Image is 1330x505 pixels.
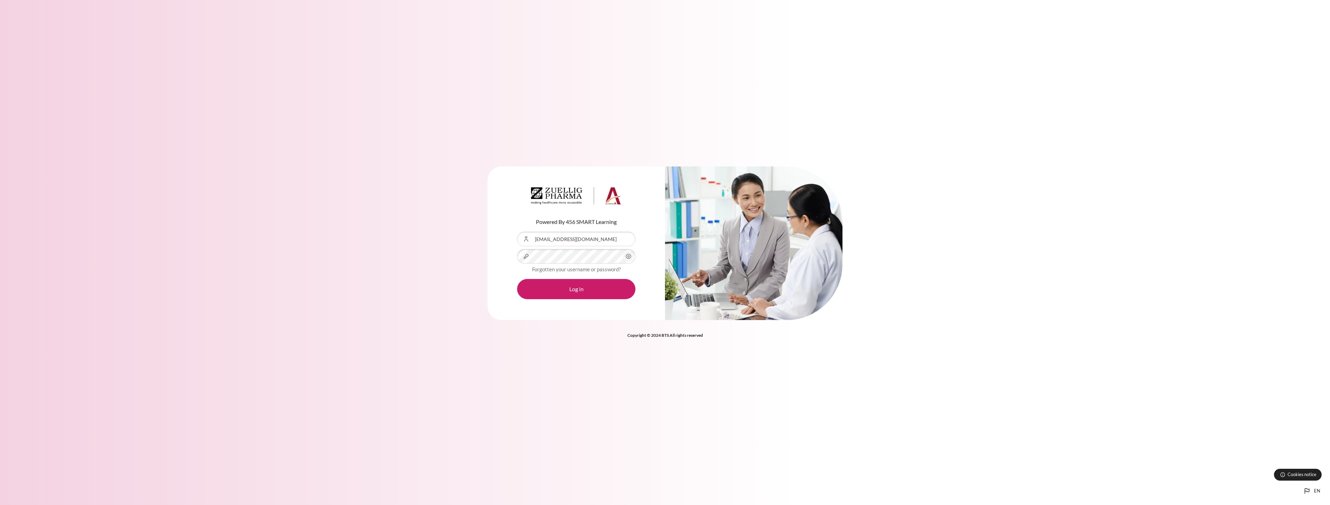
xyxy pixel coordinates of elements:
[1314,488,1320,495] span: en
[531,187,622,208] a: Architeck
[517,279,635,299] button: Log in
[531,187,622,205] img: Architeck
[517,218,635,226] p: Powered By 456 SMART Learning
[517,232,635,246] input: Username or Email Address
[1274,469,1322,481] button: Cookies notice
[1288,471,1316,478] span: Cookies notice
[627,333,703,338] strong: Copyright © 2024 BTS All rights reserved
[1300,484,1323,498] button: Languages
[532,266,621,272] a: Forgotten your username or password?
